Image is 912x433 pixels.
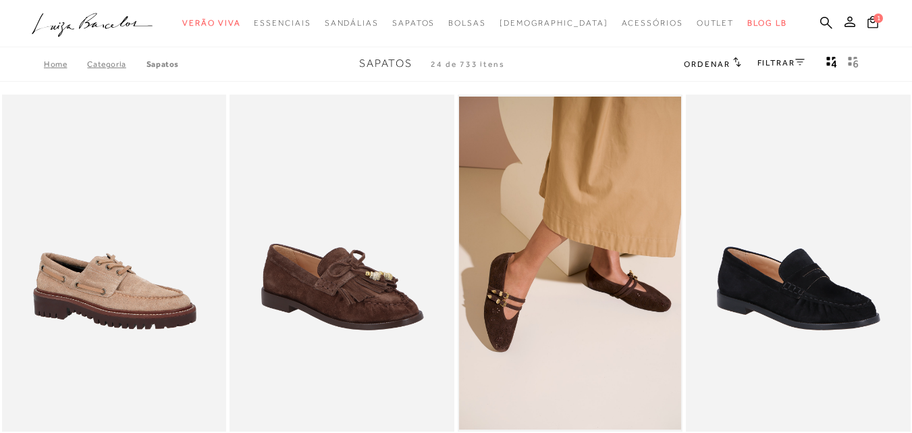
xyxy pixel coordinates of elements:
[500,18,608,28] span: [DEMOGRAPHIC_DATA]
[254,11,311,36] a: noSubCategoriesText
[874,14,883,23] span: 1
[687,97,909,430] a: MOCASSIM CLÁSSICO EM CAMURÇA PRETO MOCASSIM CLÁSSICO EM CAMURÇA PRETO
[182,11,240,36] a: noSubCategoriesText
[431,59,505,69] span: 24 de 733 itens
[231,97,453,430] a: MOCASSIM LOAFER EM CAMURÇA CAFÉ COM FRANJAS E ENFEITES DOURADOS MOCASSIM LOAFER EM CAMURÇA CAFÉ C...
[325,11,379,36] a: noSubCategoriesText
[822,55,841,73] button: Mostrar 4 produtos por linha
[622,18,683,28] span: Acessórios
[448,11,486,36] a: noSubCategoriesText
[863,15,882,33] button: 1
[44,59,87,69] a: Home
[687,97,909,430] img: MOCASSIM CLÁSSICO EM CAMURÇA PRETO
[87,59,146,69] a: Categoria
[3,97,225,430] img: MOCASSIM DOCKSIDE EM CAMURÇA FENDI
[622,11,683,36] a: noSubCategoriesText
[697,11,734,36] a: noSubCategoriesText
[844,55,863,73] button: gridText6Desc
[254,18,311,28] span: Essenciais
[747,11,786,36] a: BLOG LB
[392,18,435,28] span: Sapatos
[146,59,179,69] a: Sapatos
[697,18,734,28] span: Outlet
[684,59,730,69] span: Ordenar
[757,58,805,68] a: FILTRAR
[747,18,786,28] span: BLOG LB
[448,18,486,28] span: Bolsas
[459,97,681,430] img: SAPATILHA EM CAMURÇA VAZADA COM FIVELAS CAFÉ
[182,18,240,28] span: Verão Viva
[500,11,608,36] a: noSubCategoriesText
[392,11,435,36] a: noSubCategoriesText
[459,97,681,430] a: SAPATILHA EM CAMURÇA VAZADA COM FIVELAS CAFÉ SAPATILHA EM CAMURÇA VAZADA COM FIVELAS CAFÉ
[3,97,225,430] a: MOCASSIM DOCKSIDE EM CAMURÇA FENDI MOCASSIM DOCKSIDE EM CAMURÇA FENDI
[325,18,379,28] span: Sandálias
[231,97,453,430] img: MOCASSIM LOAFER EM CAMURÇA CAFÉ COM FRANJAS E ENFEITES DOURADOS
[359,57,412,70] span: Sapatos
